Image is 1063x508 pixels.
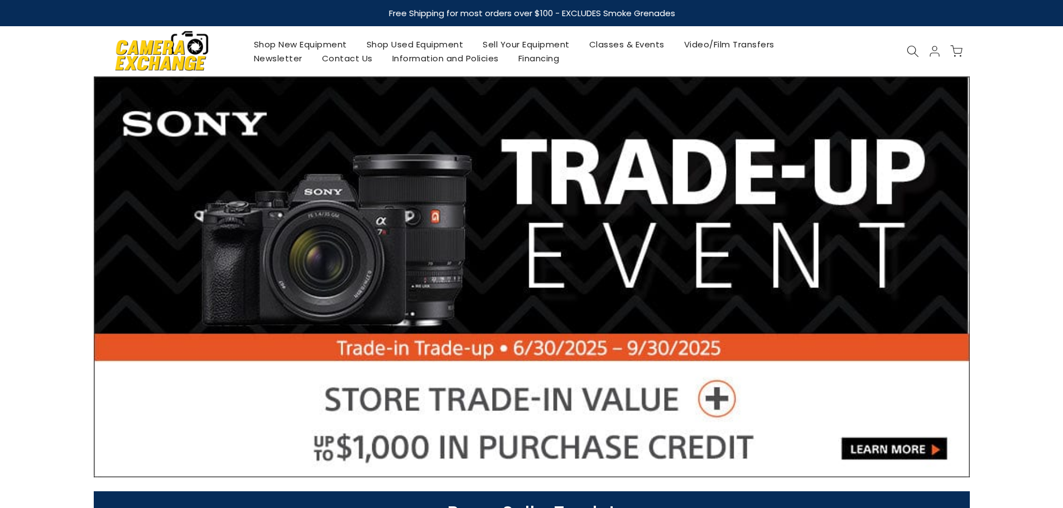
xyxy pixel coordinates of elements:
a: Video/Film Transfers [674,37,784,51]
li: Page dot 5 [546,459,552,465]
li: Page dot 6 [558,459,564,465]
a: Shop New Equipment [244,37,357,51]
li: Page dot 4 [535,459,541,465]
a: Shop Used Equipment [357,37,473,51]
li: Page dot 2 [511,459,517,465]
a: Classes & Events [579,37,674,51]
li: Page dot 1 [499,459,506,465]
a: Information and Policies [382,51,508,65]
a: Newsletter [244,51,312,65]
a: Financing [508,51,569,65]
a: Sell Your Equipment [473,37,580,51]
li: Page dot 3 [523,459,529,465]
strong: Free Shipping for most orders over $100 - EXCLUDES Smoke Grenades [388,7,675,19]
a: Contact Us [312,51,382,65]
